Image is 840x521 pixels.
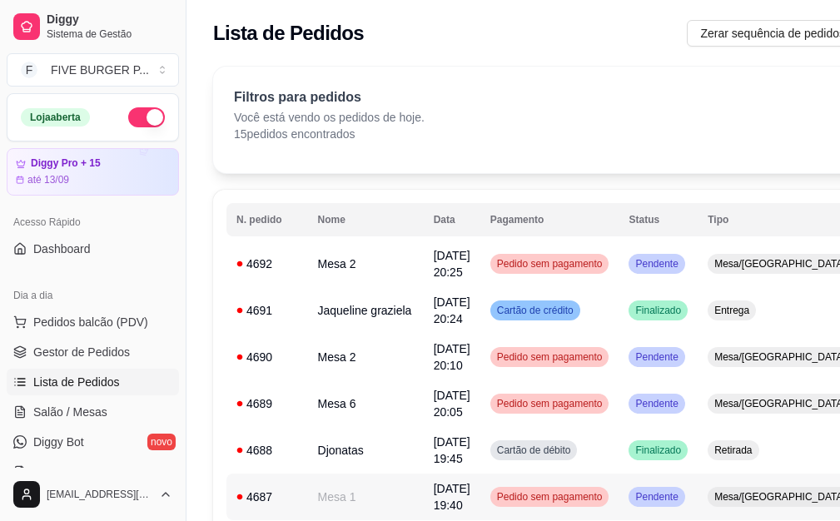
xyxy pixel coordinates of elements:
span: Pedido sem pagamento [494,397,606,410]
span: Pedido sem pagamento [494,490,606,504]
th: Nome [308,203,424,236]
span: Sistema de Gestão [47,27,172,41]
span: Pedido sem pagamento [494,257,606,270]
span: [DATE] 20:25 [434,249,470,279]
span: Pedido sem pagamento [494,350,606,364]
button: Alterar Status [128,107,165,127]
span: Diggy Bot [33,434,84,450]
th: Status [619,203,698,236]
span: Pendente [632,397,681,410]
span: Lista de Pedidos [33,374,120,390]
a: Lista de Pedidos [7,369,179,395]
a: Salão / Mesas [7,399,179,425]
td: Mesa 6 [308,380,424,427]
span: [DATE] 20:24 [434,295,470,325]
span: Diggy [47,12,172,27]
h2: Lista de Pedidos [213,20,364,47]
th: Data [424,203,480,236]
span: [DATE] 19:45 [434,435,470,465]
button: Pedidos balcão (PDV) [7,309,179,335]
p: 15 pedidos encontrados [234,126,425,142]
span: Salão / Mesas [33,404,107,420]
span: Finalizado [632,304,684,317]
span: Pendente [632,490,681,504]
span: [EMAIL_ADDRESS][DOMAIN_NAME] [47,488,152,501]
article: até 13/09 [27,173,69,186]
th: N. pedido [226,203,308,236]
article: Diggy Pro + 15 [31,157,101,170]
td: Mesa 2 [308,334,424,380]
div: 4688 [236,442,298,459]
button: [EMAIL_ADDRESS][DOMAIN_NAME] [7,474,179,514]
span: Entrega [711,304,753,317]
button: Select a team [7,53,179,87]
td: Djonatas [308,427,424,474]
a: Diggy Botnovo [7,429,179,455]
span: Pendente [632,257,681,270]
div: 4691 [236,302,298,319]
span: Cartão de débito [494,444,574,457]
a: Diggy Pro + 15até 13/09 [7,148,179,196]
span: Cartão de crédito [494,304,577,317]
a: Gestor de Pedidos [7,339,179,365]
td: Mesa 2 [308,241,424,287]
span: KDS [33,464,57,480]
div: 4690 [236,349,298,365]
div: 4689 [236,395,298,412]
span: [DATE] 19:40 [434,482,470,512]
span: Dashboard [33,241,91,257]
span: [DATE] 20:05 [434,389,470,419]
div: Loja aberta [21,108,90,127]
div: 4692 [236,256,298,272]
p: Filtros para pedidos [234,87,425,107]
span: Finalizado [632,444,684,457]
div: FIVE BURGER P ... [51,62,149,78]
a: Dashboard [7,236,179,262]
th: Pagamento [480,203,619,236]
a: KDS [7,459,179,485]
div: Dia a dia [7,282,179,309]
span: [DATE] 20:10 [434,342,470,372]
div: 4687 [236,489,298,505]
span: Pendente [632,350,681,364]
td: Jaqueline graziela [308,287,424,334]
p: Você está vendo os pedidos de hoje. [234,109,425,126]
div: Acesso Rápido [7,209,179,236]
span: Pedidos balcão (PDV) [33,314,148,330]
span: Gestor de Pedidos [33,344,130,360]
span: Retirada [711,444,755,457]
a: DiggySistema de Gestão [7,7,179,47]
td: Mesa 1 [308,474,424,520]
span: F [21,62,37,78]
